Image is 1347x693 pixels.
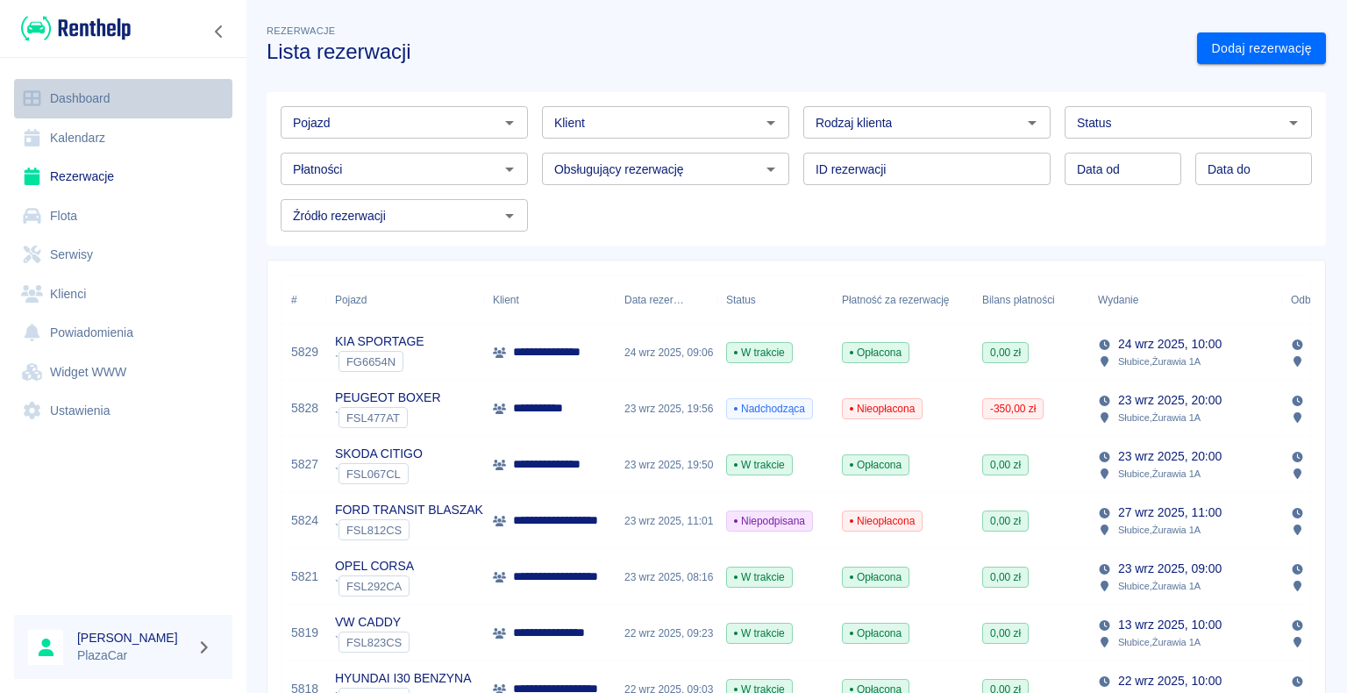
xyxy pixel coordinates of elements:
a: 5824 [291,511,318,530]
p: 23 wrz 2025, 09:00 [1118,560,1222,578]
div: 22 wrz 2025, 09:23 [616,605,717,661]
div: Data rezerwacji [616,275,717,325]
a: 5821 [291,568,318,586]
p: 23 wrz 2025, 20:00 [1118,447,1222,466]
button: Otwórz [497,157,522,182]
span: FSL812CS [339,524,409,537]
span: Nieopłacona [843,513,922,529]
a: Dashboard [14,79,232,118]
p: 13 wrz 2025, 10:00 [1118,616,1222,634]
div: 23 wrz 2025, 11:01 [616,493,717,549]
span: Nadchodząca [727,401,812,417]
div: Odbiór [1291,275,1322,325]
a: 5828 [291,399,318,418]
div: ` [335,575,414,597]
span: 0,00 zł [983,625,1028,641]
div: Pojazd [326,275,484,325]
div: Bilans płatności [982,275,1055,325]
p: VW CADDY [335,613,410,632]
span: FSL292CA [339,580,409,593]
div: ` [335,407,440,428]
div: Klient [493,275,519,325]
p: Słubice , Żurawia 1A [1118,354,1201,369]
div: Wydanie [1098,275,1138,325]
span: Rezerwacje [267,25,335,36]
span: 0,00 zł [983,457,1028,473]
p: HYUNDAI I30 BENZYNA [335,669,471,688]
h6: [PERSON_NAME] [77,629,189,647]
div: 24 wrz 2025, 09:06 [616,325,717,381]
p: FORD TRANSIT BLASZAK [335,501,483,519]
div: # [282,275,326,325]
div: 23 wrz 2025, 19:56 [616,381,717,437]
span: W trakcie [727,345,792,361]
div: ` [335,632,410,653]
a: Widget WWW [14,353,232,392]
span: Nieopłacona [843,401,922,417]
p: 22 wrz 2025, 10:00 [1118,672,1222,690]
p: 27 wrz 2025, 11:00 [1118,504,1222,522]
span: Opłacona [843,457,909,473]
img: Renthelp logo [21,14,131,43]
a: Flota [14,196,232,236]
button: Otwórz [497,111,522,135]
a: Klienci [14,275,232,314]
a: Dodaj rezerwację [1197,32,1326,65]
div: Status [726,275,756,325]
p: SKODA CITIGO [335,445,423,463]
p: Słubice , Żurawia 1A [1118,578,1201,594]
div: ` [335,519,483,540]
span: W trakcie [727,625,792,641]
span: -350,00 zł [983,401,1043,417]
div: Bilans płatności [973,275,1089,325]
div: Płatność za rezerwację [833,275,973,325]
p: Słubice , Żurawia 1A [1118,634,1201,650]
button: Sort [684,288,709,312]
span: Opłacona [843,625,909,641]
div: Pojazd [335,275,367,325]
p: 23 wrz 2025, 20:00 [1118,391,1222,410]
p: Słubice , Żurawia 1A [1118,522,1201,538]
a: Renthelp logo [14,14,131,43]
a: Rezerwacje [14,157,232,196]
p: PEUGEOT BOXER [335,389,440,407]
p: PlazaCar [77,647,189,665]
div: Data rezerwacji [624,275,684,325]
p: OPEL CORSA [335,557,414,575]
button: Otwórz [759,157,783,182]
button: Sort [1138,288,1163,312]
div: 23 wrz 2025, 19:50 [616,437,717,493]
span: 0,00 zł [983,345,1028,361]
span: 0,00 zł [983,569,1028,585]
a: 5829 [291,343,318,361]
a: 5827 [291,455,318,474]
a: 5819 [291,624,318,642]
h3: Lista rezerwacji [267,39,1183,64]
p: Słubice , Żurawia 1A [1118,466,1201,482]
p: Słubice , Żurawia 1A [1118,410,1201,425]
div: Płatność za rezerwację [842,275,950,325]
span: FG6654N [339,355,403,368]
p: 24 wrz 2025, 10:00 [1118,335,1222,354]
a: Ustawienia [14,391,232,431]
span: FSL477AT [339,411,407,425]
span: FSL823CS [339,636,409,649]
div: Status [717,275,833,325]
div: Wydanie [1089,275,1282,325]
a: Kalendarz [14,118,232,158]
button: Otwórz [497,204,522,228]
input: DD.MM.YYYY [1195,153,1312,185]
p: KIA SPORTAGE [335,332,424,351]
a: Serwisy [14,235,232,275]
span: Opłacona [843,345,909,361]
div: Klient [484,275,616,325]
div: 23 wrz 2025, 08:16 [616,549,717,605]
button: Otwórz [1020,111,1044,135]
button: Otwórz [1281,111,1306,135]
div: # [291,275,297,325]
span: W trakcie [727,569,792,585]
span: 0,00 zł [983,513,1028,529]
span: Niepodpisana [727,513,812,529]
span: W trakcie [727,457,792,473]
div: ` [335,351,424,372]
